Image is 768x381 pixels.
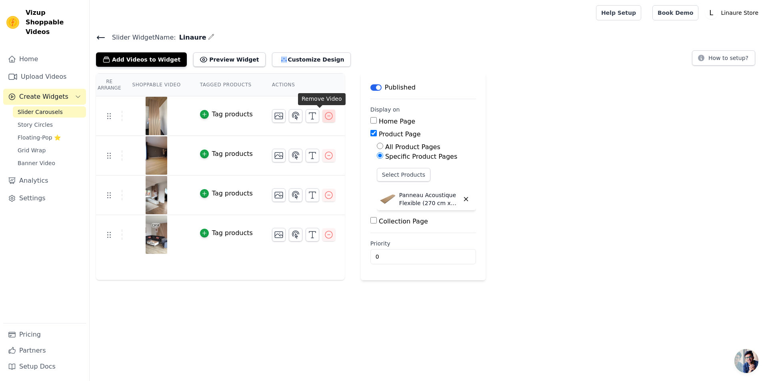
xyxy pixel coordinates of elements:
button: Change Thumbnail [272,228,286,241]
img: vizup-images-a80a.png [145,176,168,214]
span: Vizup Shoppable Videos [26,8,83,37]
button: Change Thumbnail [272,188,286,202]
th: Tagged Products [190,74,262,96]
span: Linaure [176,33,206,42]
img: Vizup [6,16,19,29]
a: Story Circles [13,119,86,130]
button: Preview Widget [193,52,265,67]
img: vizup-images-923d.png [145,136,168,175]
div: Edit Name [208,32,214,43]
button: Tag products [200,110,253,119]
a: How to setup? [692,56,755,64]
div: Tag products [212,189,253,198]
a: Analytics [3,173,86,189]
label: Priority [370,239,476,247]
button: Change Thumbnail [272,109,286,123]
button: How to setup? [692,50,755,66]
a: Pricing [3,327,86,343]
img: Panneau Acoustique Flexible (270 cm x 110 cm) [380,191,396,207]
span: Banner Video [18,159,55,167]
span: Grid Wrap [18,146,46,154]
label: Home Page [379,118,415,125]
button: Customize Design [272,52,351,67]
a: Partners [3,343,86,359]
p: Published [385,83,416,92]
span: Create Widgets [19,92,68,102]
text: L [710,9,714,17]
span: Story Circles [18,121,53,129]
button: Change Thumbnail [272,149,286,162]
label: Collection Page [379,217,428,225]
a: Setup Docs [3,359,86,375]
div: Tag products [212,228,253,238]
a: Help Setup [596,5,641,20]
a: Upload Videos [3,69,86,85]
span: Floating-Pop ⭐ [18,134,61,142]
a: Bate-papo aberto [734,349,758,373]
button: Select Products [377,168,430,182]
th: Re Arrange [96,74,122,96]
button: Add Videos to Widget [96,52,187,67]
a: Floating-Pop ⭐ [13,132,86,143]
a: Banner Video [13,158,86,169]
p: Panneau Acoustique Flexible (270 cm x 110 cm) [399,191,459,207]
button: Create Widgets [3,89,86,105]
img: vizup-images-2851.png [145,97,168,135]
label: All Product Pages [385,143,440,151]
label: Specific Product Pages [385,153,457,160]
button: Tag products [200,149,253,159]
label: Product Page [379,130,421,138]
img: vizup-images-f111.png [145,215,168,254]
a: Book Demo [652,5,698,20]
span: Slider Carousels [18,108,63,116]
button: Tag products [200,189,253,198]
button: L Linaure Store [705,6,762,20]
th: Actions [262,74,345,96]
th: Shoppable Video [122,74,190,96]
a: Home [3,51,86,67]
button: Delete widget [459,192,473,206]
a: Settings [3,190,86,206]
a: Slider Carousels [13,106,86,118]
button: Tag products [200,228,253,238]
legend: Display on [370,106,400,114]
a: Grid Wrap [13,145,86,156]
div: Tag products [212,110,253,119]
span: Slider Widget Name: [106,33,176,42]
div: Tag products [212,149,253,159]
p: Linaure Store [718,6,762,20]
